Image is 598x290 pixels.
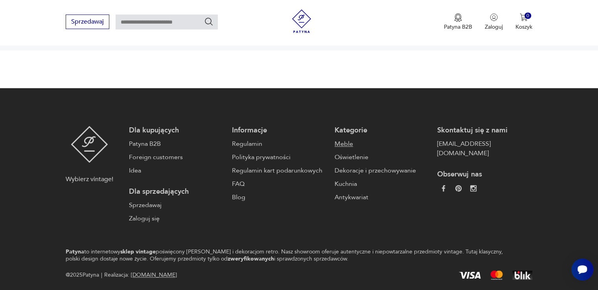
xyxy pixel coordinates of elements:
p: Informacje [232,126,327,135]
img: Mastercard [490,270,503,280]
a: Patyna B2B [129,139,224,149]
span: @ 2025 Patyna [66,270,99,280]
button: Patyna B2B [444,13,472,31]
button: 0Koszyk [515,13,532,31]
a: Sprzedawaj [66,20,109,25]
a: Kuchnia [335,179,429,189]
a: Zaloguj się [129,214,224,223]
a: Foreign customers [129,152,224,162]
a: Regulamin [232,139,327,149]
img: da9060093f698e4c3cedc1453eec5031.webp [440,185,447,191]
button: Szukaj [204,17,213,26]
p: Dla kupujących [129,126,224,135]
a: [DOMAIN_NAME] [131,271,177,279]
button: Sprzedawaj [66,15,109,29]
img: c2fd9cf7f39615d9d6839a72ae8e59e5.webp [470,185,477,191]
img: Ikona medalu [454,13,462,22]
a: FAQ [232,179,327,189]
a: Antykwariat [335,193,429,202]
p: Kategorie [335,126,429,135]
p: Zaloguj [485,23,503,31]
p: Koszyk [515,23,532,31]
a: Dekoracje i przechowywanie [335,166,429,175]
div: 0 [524,13,531,19]
span: Realizacja: [104,270,177,280]
strong: sklep vintage [120,248,156,255]
p: Obserwuj nas [437,170,532,179]
a: Polityka prywatności [232,152,327,162]
a: Regulamin kart podarunkowych [232,166,327,175]
img: Ikonka użytkownika [490,13,498,21]
img: BLIK [512,270,532,280]
a: [EMAIL_ADDRESS][DOMAIN_NAME] [437,139,532,158]
img: Patyna - sklep z meblami i dekoracjami vintage [290,9,313,33]
a: Idea [129,166,224,175]
p: Dla sprzedających [129,187,224,196]
img: Visa [459,272,481,279]
a: Blog [232,193,327,202]
p: to internetowy poświęcony [PERSON_NAME] i dekoracjom retro. Nasz showroom oferuje autentyczne i n... [66,248,504,262]
strong: zweryfikowanych [228,255,274,262]
img: Patyna - sklep z meblami i dekoracjami vintage [71,126,108,163]
img: 37d27d81a828e637adc9f9cb2e3d3a8a.webp [455,185,462,191]
p: Patyna B2B [444,23,472,31]
div: | [101,270,102,280]
strong: Patyna [66,248,84,255]
a: Sprzedawaj [129,200,224,210]
p: Wybierz vintage! [66,174,113,184]
iframe: Smartsupp widget button [571,259,593,281]
button: Zaloguj [485,13,503,31]
a: Meble [335,139,429,149]
a: Ikona medaluPatyna B2B [444,13,472,31]
img: Ikona koszyka [520,13,528,21]
a: Oświetlenie [335,152,429,162]
p: Skontaktuj się z nami [437,126,532,135]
